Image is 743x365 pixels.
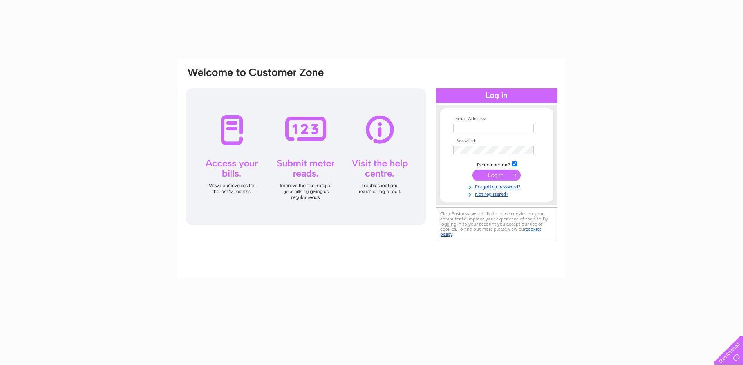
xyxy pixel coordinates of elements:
[440,226,541,237] a: cookies policy
[453,182,542,190] a: Forgotten password?
[453,190,542,197] a: Not registered?
[451,160,542,168] td: Remember me?
[451,116,542,122] th: Email Address:
[451,138,542,144] th: Password:
[436,207,557,241] div: Clear Business would like to place cookies on your computer to improve your experience of the sit...
[472,170,521,181] input: Submit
